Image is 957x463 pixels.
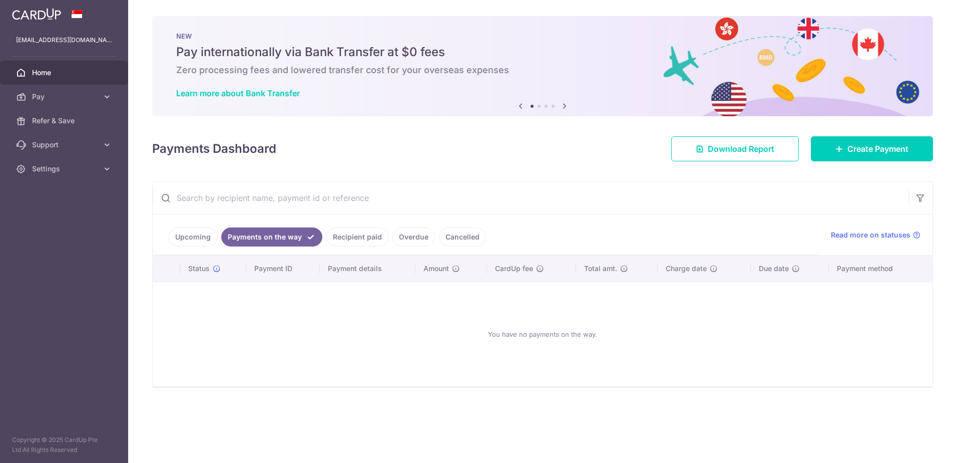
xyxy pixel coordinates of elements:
h4: Payments Dashboard [152,140,276,158]
img: CardUp [12,8,61,20]
span: CardUp fee [495,264,533,274]
span: Support [32,140,98,150]
span: Help [23,7,43,16]
th: Payment ID [246,256,320,282]
span: Refer & Save [32,116,98,126]
a: Read more on statuses [831,230,920,240]
span: Settings [32,164,98,174]
input: Search by recipient name, payment id or reference [153,182,908,214]
a: Upcoming [169,227,217,247]
span: Charge date [666,264,707,274]
span: Create Payment [847,143,908,155]
p: NEW [176,32,909,40]
span: Due date [759,264,789,274]
span: Amount [423,264,449,274]
a: Overdue [392,227,435,247]
a: Create Payment [811,136,933,161]
a: Download Report [671,136,799,161]
img: Bank transfer banner [152,16,933,116]
span: Total amt. [584,264,617,274]
div: You have no payments on the way. [165,290,920,378]
span: Pay [32,92,98,102]
a: Recipient paid [326,227,388,247]
a: Cancelled [439,227,486,247]
p: [EMAIL_ADDRESS][DOMAIN_NAME] [16,35,112,45]
h6: Zero processing fees and lowered transfer cost for your overseas expenses [176,64,909,76]
a: Payments on the way [221,227,322,247]
th: Payment details [320,256,415,282]
th: Payment method [829,256,932,282]
span: Read more on statuses [831,230,910,240]
a: Learn more about Bank Transfer [176,88,300,98]
h5: Pay internationally via Bank Transfer at $0 fees [176,44,909,60]
span: Status [188,264,210,274]
span: Home [32,68,98,78]
span: Download Report [708,143,774,155]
